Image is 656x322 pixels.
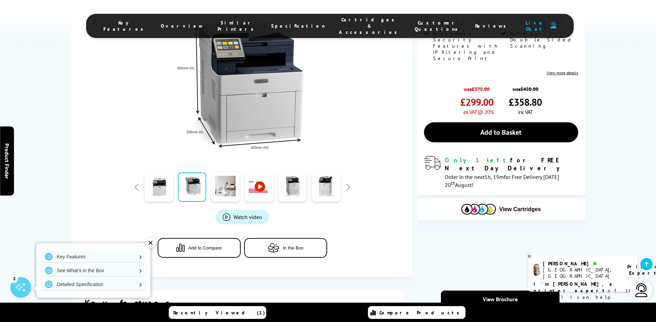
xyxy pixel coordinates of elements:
[451,180,455,186] sup: th
[244,238,327,258] button: In the Box
[188,245,222,250] span: Add to Compare
[433,30,499,61] span: Benchmark Security Features with IP filtering and Secure Print
[41,265,145,276] a: See What's in the Box
[146,238,155,248] div: ✕
[534,264,540,276] img: ashley-livechat.png
[472,86,490,92] strike: £375.00
[169,306,266,319] a: Recently Viewed (1)
[543,267,619,279] div: [GEOGRAPHIC_DATA], [GEOGRAPHIC_DATA]
[520,86,538,92] strike: £450.00
[445,156,578,172] div: for FREE Next Day Delivery
[547,70,578,75] a: View more details
[445,156,510,164] span: Only 1 left
[499,206,541,212] span: View Cartridges
[161,23,204,29] span: Overview
[534,281,614,294] b: I'm [PERSON_NAME], a printer expert
[424,122,578,142] a: Add to Basket
[158,238,241,258] button: Add to Compare
[518,108,533,115] span: inc VAT
[543,261,619,267] div: [PERSON_NAME]
[441,291,560,308] a: View Brochure
[173,310,265,316] span: Recently Viewed (1)
[460,96,493,108] span: £299.00
[534,281,632,314] p: of 14 years! I can help you choose the right product
[379,310,463,316] span: Compare Products
[3,143,10,179] span: Product Finder
[475,23,510,29] span: Reviews
[175,21,310,156] img: Xerox WorkCentre 6515DNI Thumbnail
[463,108,493,115] span: ex VAT @ 20%
[509,96,542,108] span: £358.80
[415,20,461,32] span: Customer Questions
[484,173,504,180] span: 1h, 19m
[445,173,559,188] span: Order in the next for Free Delivery [DATE] 20 August!
[233,214,262,220] span: Watch video
[10,275,18,282] div: 3
[339,17,401,35] span: Cartridges & Accessories
[216,210,269,224] a: Product_All_Videos
[103,20,147,32] span: Key Features
[551,22,556,29] img: user-headset-duotone.svg
[460,82,493,92] span: was
[41,251,145,262] a: Key Features
[461,204,496,215] img: Cartridges
[368,306,465,319] a: Compare Products
[85,297,391,308] div: Key features
[218,20,257,32] span: Similar Printers
[635,283,648,297] img: user-headset-light.svg
[422,203,580,215] button: View Cartridges
[424,156,578,188] div: modal_delivery
[283,245,304,250] span: In the Box
[509,82,542,92] span: was
[41,279,145,290] a: Detailed Specification
[524,20,547,32] span: Live Chat
[271,23,325,29] span: Specification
